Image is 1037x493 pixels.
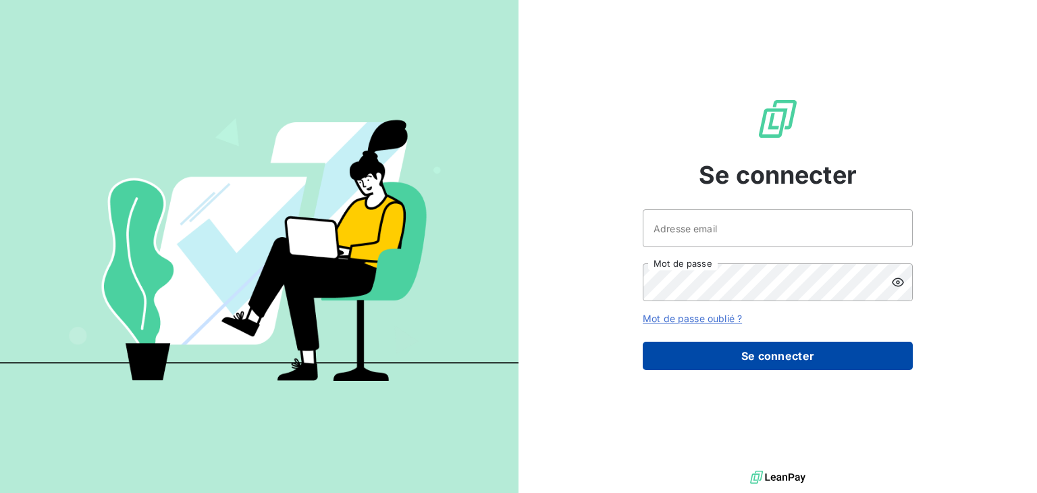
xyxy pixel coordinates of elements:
span: Se connecter [699,157,857,193]
img: logo [750,467,805,488]
a: Mot de passe oublié ? [643,313,742,324]
input: placeholder [643,209,913,247]
img: Logo LeanPay [756,97,799,140]
button: Se connecter [643,342,913,370]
